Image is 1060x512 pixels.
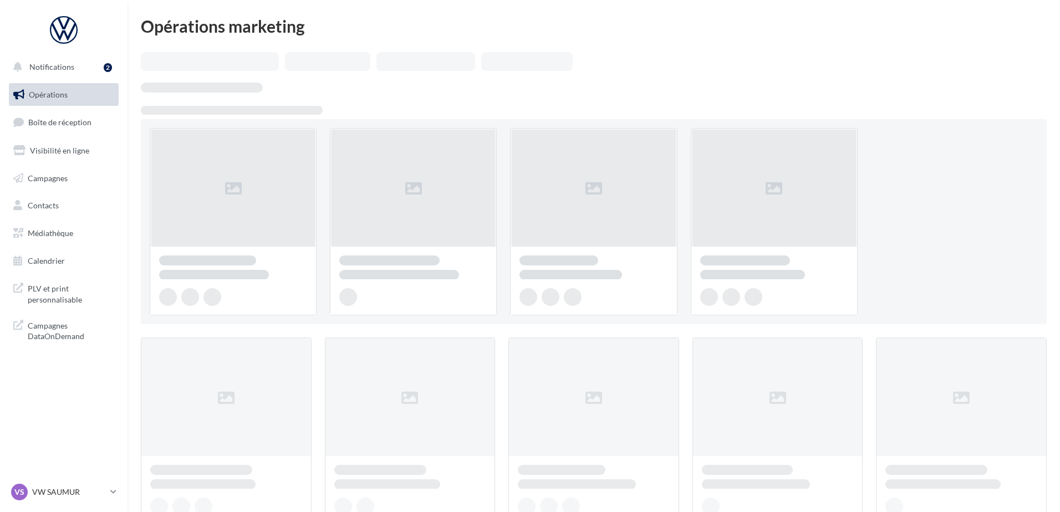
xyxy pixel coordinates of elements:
a: Campagnes [7,167,121,190]
span: Campagnes DataOnDemand [28,318,114,342]
div: Opérations marketing [141,18,1047,34]
span: Campagnes [28,173,68,182]
span: Visibilité en ligne [30,146,89,155]
span: Notifications [29,62,74,71]
a: PLV et print personnalisable [7,277,121,309]
span: Opérations [29,90,68,99]
a: Boîte de réception [7,110,121,134]
span: PLV et print personnalisable [28,281,114,305]
a: Visibilité en ligne [7,139,121,162]
a: Calendrier [7,249,121,273]
span: VS [14,487,24,498]
p: VW SAUMUR [32,487,106,498]
a: Médiathèque [7,222,121,245]
a: Contacts [7,194,121,217]
span: Contacts [28,201,59,210]
div: 2 [104,63,112,72]
button: Notifications 2 [7,55,116,79]
a: VS VW SAUMUR [9,482,119,503]
a: Opérations [7,83,121,106]
span: Médiathèque [28,228,73,238]
span: Calendrier [28,256,65,265]
span: Boîte de réception [28,117,91,127]
a: Campagnes DataOnDemand [7,314,121,346]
